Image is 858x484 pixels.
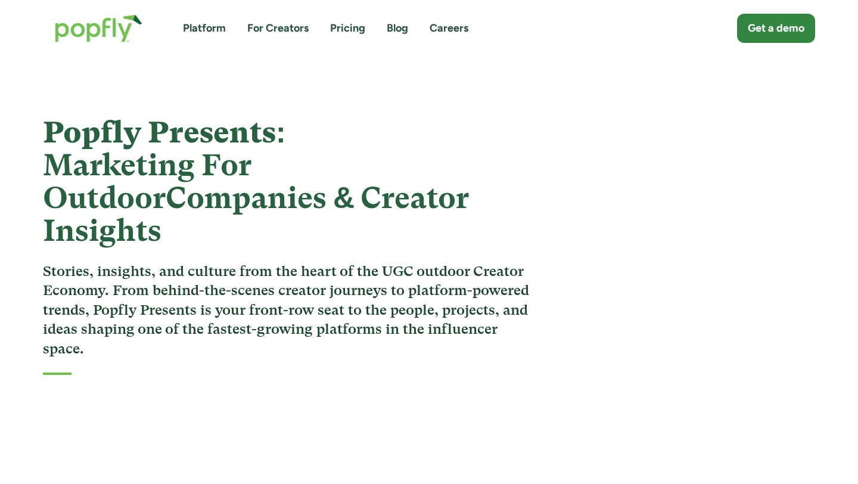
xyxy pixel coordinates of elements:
[43,116,537,247] h1: Popfly Presents:
[737,14,815,43] a: Get a demo
[247,21,309,36] a: For Creators
[387,21,408,36] a: Blog
[43,148,251,215] strong: Marketing For Outdoor
[183,21,226,36] a: Platform
[43,181,469,248] strong: Companies & Creator Insights
[330,21,365,36] a: Pricing
[43,2,154,54] a: home
[748,21,804,36] div: Get a demo
[430,21,468,36] a: Careers
[43,262,537,358] h3: Stories, insights, and culture from the heart of the UGC outdoor Creator Economy. From behind-the...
